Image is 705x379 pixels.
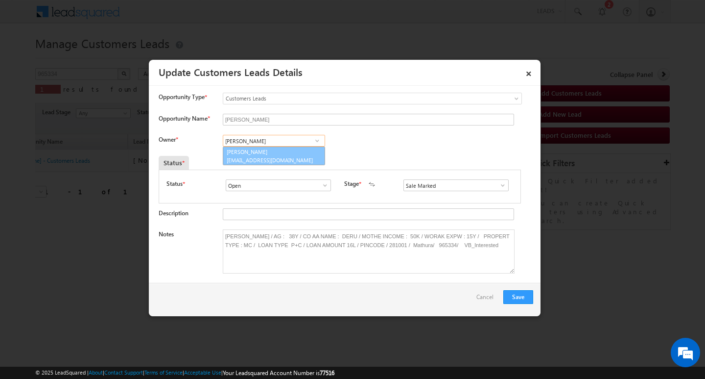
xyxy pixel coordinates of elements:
label: Description [159,209,188,217]
a: Cancel [476,290,498,309]
span: Your Leadsquared Account Number is [223,369,334,377]
a: [PERSON_NAME] [223,147,325,165]
a: Customers Leads [223,93,522,104]
input: Type to Search [226,179,331,191]
textarea: Type your message and hit 'Enter' [13,91,179,294]
a: Show All Items [311,136,323,146]
a: × [520,63,537,80]
a: Contact Support [104,369,143,376]
button: Save [503,290,533,304]
span: Opportunity Type [159,93,205,101]
div: Minimize live chat window [161,5,184,28]
label: Notes [159,230,174,238]
label: Stage [344,179,359,188]
span: 77516 [320,369,334,377]
span: [EMAIL_ADDRESS][DOMAIN_NAME] [227,156,315,164]
a: Acceptable Use [184,369,221,376]
a: Show All Items [316,180,329,190]
a: About [89,369,103,376]
a: Update Customers Leads Details [159,65,303,78]
input: Type to Search [223,135,325,147]
label: Opportunity Name [159,115,210,122]
em: Start Chat [133,302,178,315]
label: Status [166,179,183,188]
span: Customers Leads [223,94,482,103]
div: Status [159,156,189,170]
img: d_60004797649_company_0_60004797649 [17,51,41,64]
a: Show All Items [494,180,506,190]
div: Chat with us now [51,51,164,64]
label: Owner [159,136,178,143]
span: © 2025 LeadSquared | | | | | [35,368,334,378]
input: Type to Search [403,179,509,191]
a: Terms of Service [144,369,183,376]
